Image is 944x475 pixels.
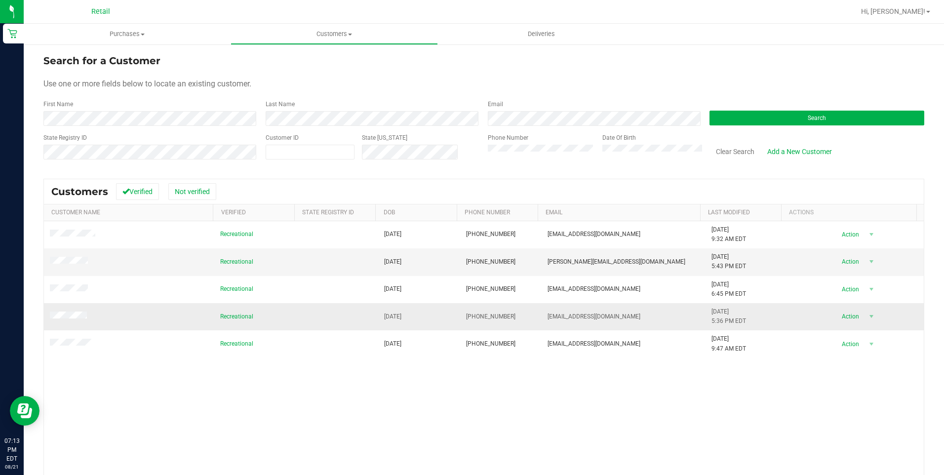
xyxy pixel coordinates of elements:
[808,115,826,121] span: Search
[231,24,437,44] a: Customers
[488,100,503,109] label: Email
[789,209,912,216] div: Actions
[548,339,640,349] span: [EMAIL_ADDRESS][DOMAIN_NAME]
[4,436,19,463] p: 07:13 PM EDT
[4,463,19,471] p: 08/21
[24,24,231,44] a: Purchases
[711,280,746,299] span: [DATE] 6:45 PM EDT
[7,29,17,39] inline-svg: Retail
[548,284,640,294] span: [EMAIL_ADDRESS][DOMAIN_NAME]
[384,257,401,267] span: [DATE]
[711,307,746,326] span: [DATE] 5:36 PM EDT
[24,30,231,39] span: Purchases
[43,55,160,67] span: Search for a Customer
[51,209,100,216] a: Customer Name
[220,312,253,321] span: Recreational
[708,209,750,216] a: Last Modified
[51,186,108,198] span: Customers
[514,30,568,39] span: Deliveries
[833,228,865,241] span: Action
[384,312,401,321] span: [DATE]
[602,133,636,142] label: Date Of Birth
[833,255,865,269] span: Action
[384,339,401,349] span: [DATE]
[833,282,865,296] span: Action
[488,133,528,142] label: Phone Number
[865,310,878,323] span: select
[865,282,878,296] span: select
[43,133,87,142] label: State Registry ID
[711,225,746,244] span: [DATE] 9:32 AM EDT
[438,24,645,44] a: Deliveries
[466,339,515,349] span: [PHONE_NUMBER]
[220,284,253,294] span: Recreational
[221,209,246,216] a: Verified
[116,183,159,200] button: Verified
[865,228,878,241] span: select
[466,284,515,294] span: [PHONE_NUMBER]
[384,209,395,216] a: DOB
[43,79,251,88] span: Use one or more fields below to locate an existing customer.
[709,111,924,125] button: Search
[231,30,437,39] span: Customers
[865,255,878,269] span: select
[861,7,925,15] span: Hi, [PERSON_NAME]!
[548,230,640,239] span: [EMAIL_ADDRESS][DOMAIN_NAME]
[91,7,110,16] span: Retail
[168,183,216,200] button: Not verified
[833,310,865,323] span: Action
[466,257,515,267] span: [PHONE_NUMBER]
[546,209,562,216] a: Email
[548,257,685,267] span: [PERSON_NAME][EMAIL_ADDRESS][DOMAIN_NAME]
[220,339,253,349] span: Recreational
[302,209,354,216] a: State Registry Id
[833,337,865,351] span: Action
[711,334,746,353] span: [DATE] 9:47 AM EDT
[466,230,515,239] span: [PHONE_NUMBER]
[865,337,878,351] span: select
[10,396,39,426] iframe: Resource center
[362,133,407,142] label: State [US_STATE]
[384,230,401,239] span: [DATE]
[709,143,761,160] button: Clear Search
[761,143,838,160] a: Add a New Customer
[43,100,73,109] label: First Name
[466,312,515,321] span: [PHONE_NUMBER]
[384,284,401,294] span: [DATE]
[220,230,253,239] span: Recreational
[220,257,253,267] span: Recreational
[548,312,640,321] span: [EMAIL_ADDRESS][DOMAIN_NAME]
[266,133,299,142] label: Customer ID
[266,100,295,109] label: Last Name
[465,209,510,216] a: Phone Number
[711,252,746,271] span: [DATE] 5:43 PM EDT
